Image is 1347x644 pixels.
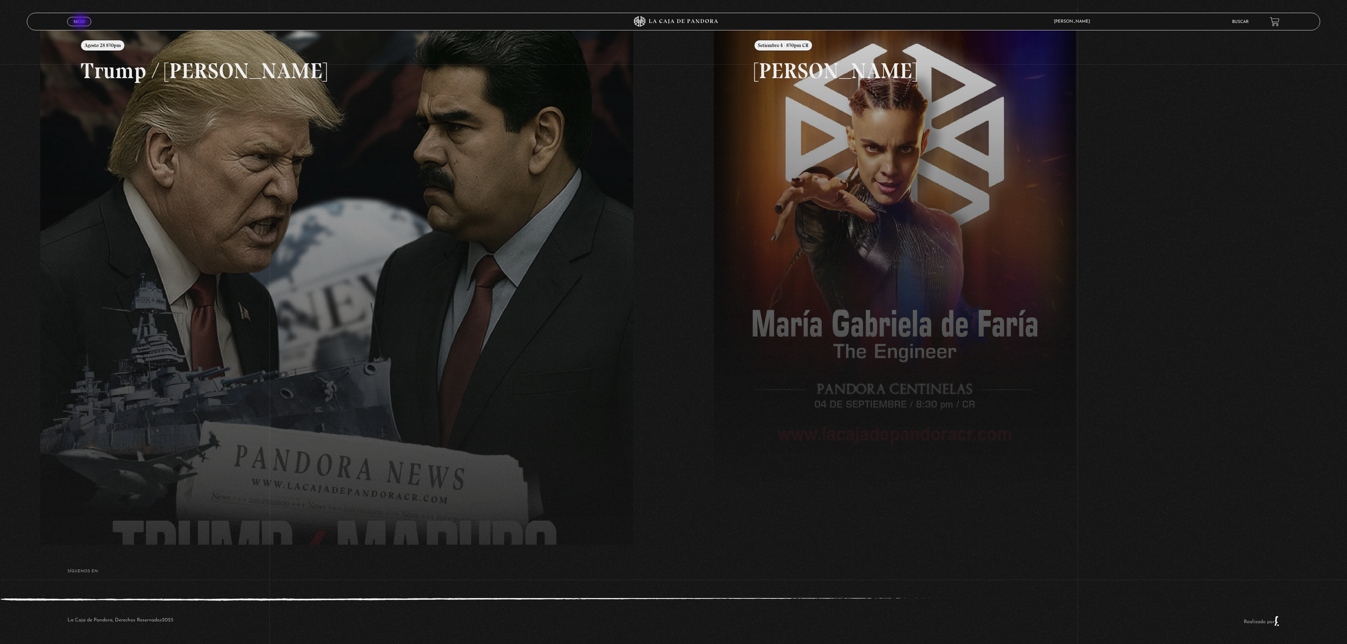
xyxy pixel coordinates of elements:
a: Realizado por [1244,619,1280,625]
p: La Caja de Pandora, Derechos Reservados 2025 [68,616,173,626]
a: Buscar [1232,20,1249,24]
a: View your shopping cart [1270,17,1279,27]
span: [PERSON_NAME] [1050,19,1097,24]
h4: SÍguenos en: [68,569,1280,573]
span: Cerrar [71,25,88,30]
span: Menu [74,19,85,24]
